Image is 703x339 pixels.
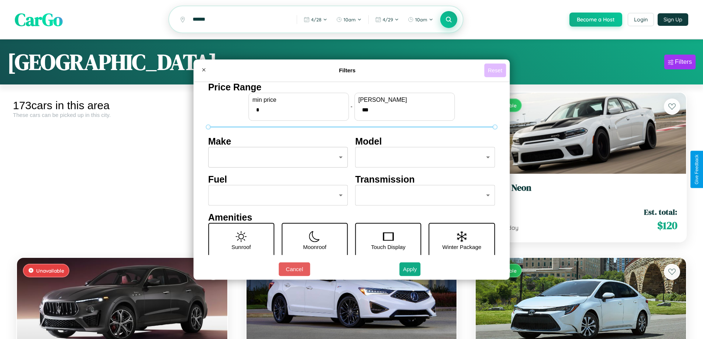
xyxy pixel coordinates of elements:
[399,262,421,276] button: Apply
[208,212,495,223] h4: Amenities
[371,242,405,252] p: Touch Display
[231,242,251,252] p: Sunroof
[355,174,495,185] h4: Transmission
[208,174,348,185] h4: Fuel
[415,17,427,23] span: 10am
[355,136,495,147] h4: Model
[569,13,622,27] button: Become a Host
[485,183,677,201] a: Dodge Neon2014
[694,155,699,184] div: Give Feedback
[485,183,677,193] h3: Dodge Neon
[13,112,231,118] div: These cars can be picked up in this city.
[13,99,231,112] div: 173 cars in this area
[657,218,677,233] span: $ 120
[358,97,451,103] label: [PERSON_NAME]
[628,13,654,26] button: Login
[383,17,393,23] span: 4 / 29
[279,262,310,276] button: Cancel
[7,47,217,77] h1: [GEOGRAPHIC_DATA]
[36,267,64,274] span: Unavailable
[351,101,352,111] p: -
[658,13,688,26] button: Sign Up
[503,224,518,231] span: / day
[404,14,437,25] button: 10am
[210,67,484,73] h4: Filters
[300,14,331,25] button: 4/28
[208,82,495,93] h4: Price Range
[15,7,63,32] span: CarGo
[644,207,677,217] span: Est. total:
[372,14,403,25] button: 4/29
[303,242,326,252] p: Moonroof
[208,136,348,147] h4: Make
[332,14,365,25] button: 10am
[344,17,356,23] span: 10am
[442,242,482,252] p: Winter Package
[252,97,345,103] label: min price
[675,58,692,66] div: Filters
[664,55,696,69] button: Filters
[311,17,321,23] span: 4 / 28
[484,63,506,77] button: Reset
